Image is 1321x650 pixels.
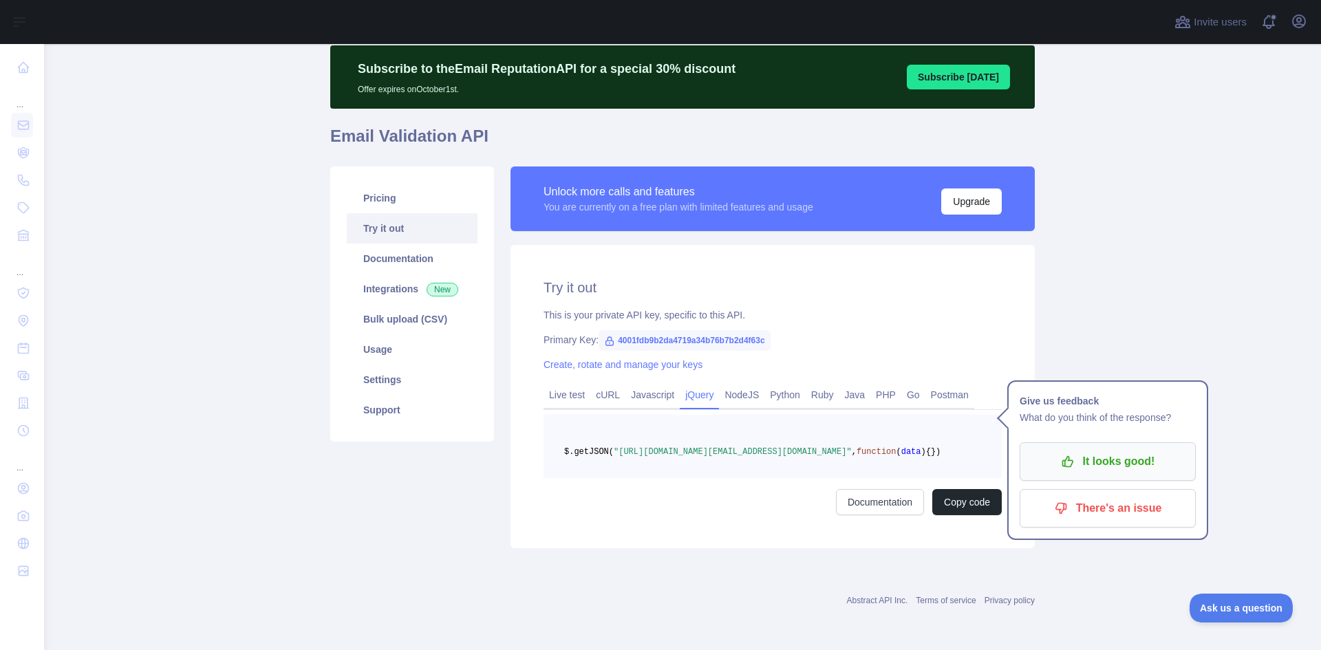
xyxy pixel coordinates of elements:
a: Javascript [625,384,680,406]
span: ) [921,447,926,457]
h1: Give us feedback [1020,393,1196,409]
a: PHP [870,384,901,406]
a: cURL [590,384,625,406]
span: 4001fdb9b2da4719a34b76b7b2d4f63c [599,330,770,351]
a: Abstract API Inc. [847,596,908,605]
a: Postman [925,384,974,406]
a: Try it out [347,213,477,243]
h1: Email Validation API [330,125,1035,158]
p: There's an issue [1030,497,1185,520]
button: Upgrade [941,188,1002,215]
button: It looks good! [1020,442,1196,481]
p: It looks good! [1030,450,1185,473]
h2: Try it out [544,278,1002,297]
a: Support [347,395,477,425]
iframe: Toggle Customer Support [1190,594,1293,622]
span: , [852,447,857,457]
p: Offer expires on October 1st. [358,78,735,95]
a: jQuery [680,384,719,406]
a: Pricing [347,183,477,213]
a: Usage [347,334,477,365]
a: Bulk upload (CSV) [347,304,477,334]
button: Copy code [932,489,1002,515]
a: Go [901,384,925,406]
div: Primary Key: [544,333,1002,347]
a: Python [764,384,806,406]
span: { [926,447,931,457]
div: This is your private API key, specific to this API. [544,308,1002,322]
p: What do you think of the response? [1020,409,1196,426]
div: You are currently on a free plan with limited features and usage [544,200,813,214]
p: Subscribe to the Email Reputation API for a special 30 % discount [358,59,735,78]
span: $.getJSON( [564,447,614,457]
a: Integrations New [347,274,477,304]
div: ... [11,83,33,110]
span: "[URL][DOMAIN_NAME][EMAIL_ADDRESS][DOMAIN_NAME]" [614,447,852,457]
a: Privacy policy [985,596,1035,605]
span: data [901,447,921,457]
span: Invite users [1194,14,1247,30]
span: New [427,283,458,296]
a: Ruby [806,384,839,406]
button: Invite users [1172,11,1249,33]
a: Create, rotate and manage your keys [544,359,702,370]
span: }) [931,447,941,457]
div: Unlock more calls and features [544,184,813,200]
div: ... [11,250,33,278]
a: NodeJS [719,384,764,406]
a: Terms of service [916,596,976,605]
a: Documentation [836,489,924,515]
a: Live test [544,384,590,406]
span: function [857,447,896,457]
button: Subscribe [DATE] [907,65,1010,89]
a: Documentation [347,243,477,274]
a: Java [839,384,871,406]
div: ... [11,446,33,473]
span: ( [896,447,901,457]
a: Settings [347,365,477,395]
button: There's an issue [1020,489,1196,528]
